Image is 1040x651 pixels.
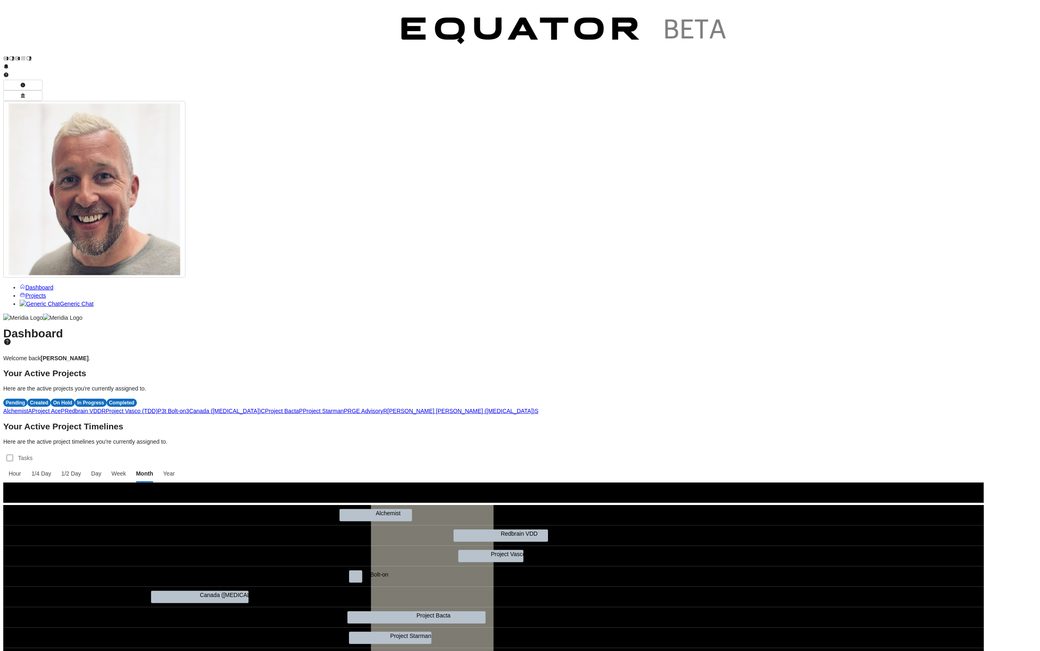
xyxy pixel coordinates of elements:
[110,469,127,478] span: Week
[20,284,54,291] a: Dashboard
[51,399,75,407] div: On Hold
[364,571,389,578] text: 3t Bolt-on
[390,633,431,639] text: Project Starman
[3,422,1037,431] h2: Your Active Project Timelines
[3,354,1037,362] p: Welcome back .
[535,408,539,414] span: S
[126,487,139,493] text: 2025
[387,408,539,414] a: [PERSON_NAME] [PERSON_NAME] ([MEDICAL_DATA])S
[43,314,83,322] img: Meridia Logo
[800,494,827,500] text: December
[416,612,450,619] text: Project Bacta
[162,469,176,478] span: Year
[25,292,46,299] span: Projects
[161,408,189,414] a: 3t Bolt-on3
[3,399,27,407] div: Pending
[65,408,105,414] a: Redbrain VDDR
[20,300,60,308] img: Generic Chat
[189,408,265,414] a: Canada ([MEDICAL_DATA])C
[187,494,197,500] text: July
[27,399,51,407] div: Created
[75,399,107,407] div: In Progress
[101,408,105,414] span: R
[16,451,36,465] label: Tasks
[387,3,743,61] img: Customer Logo
[376,510,401,516] text: Alchemist
[20,292,46,299] a: Projects
[261,408,265,414] span: C
[65,494,77,500] text: June
[200,592,271,598] text: Canada ([MEDICAL_DATA])
[344,408,347,414] span: P
[491,551,543,557] text: Project Vasco (TDD)
[383,408,387,414] span: R
[60,469,82,478] span: 1/2 Day
[25,284,54,291] span: Dashboard
[678,494,704,500] text: November
[28,408,32,414] span: A
[9,103,180,275] img: Profile Icon
[60,301,93,307] span: Generic Chat
[186,408,189,414] span: 3
[555,494,575,500] text: October
[3,314,43,322] img: Meridia Logo
[923,494,943,500] text: January
[20,301,94,307] a: Generic ChatGeneric Chat
[501,530,538,537] text: Redbrain VDD
[3,384,1037,393] p: Here are the active projects you're currently assigned to.
[348,408,387,414] a: RGE AdvisoryR
[7,469,22,478] span: Hour
[41,355,89,361] strong: [PERSON_NAME]
[32,3,387,61] img: Customer Logo
[31,469,52,478] span: 1/4 Day
[299,408,303,414] span: P
[3,330,1037,346] h1: Dashboard
[3,369,1037,377] h2: Your Active Projects
[32,408,65,414] a: Project AceP
[3,438,1037,446] p: Here are the active project timelines you're currently assigned to.
[107,399,137,407] div: Completed
[135,469,154,478] span: Month
[310,494,328,500] text: August
[303,408,348,414] a: Project StarmanP
[90,469,103,478] span: Day
[106,408,162,414] a: Project Vasco (TDD)P
[432,494,461,500] text: September
[3,408,32,414] a: AlchemistA
[61,408,65,414] span: P
[265,408,303,414] a: Project BactaP
[158,408,161,414] span: P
